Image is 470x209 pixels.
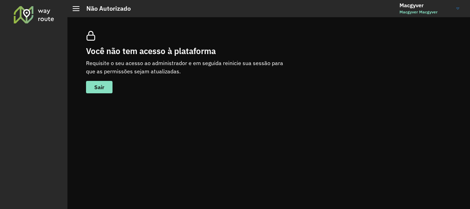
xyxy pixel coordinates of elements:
span: Sair [94,84,104,90]
h2: Você não tem acesso à plataforma [86,46,292,56]
h3: Macgyver [399,2,451,9]
span: Macgyver Macgyver [399,9,451,15]
p: Requisite o seu acesso ao administrador e em seguida reinicie sua sessão para que as permissões s... [86,59,292,75]
h2: Não Autorizado [79,5,131,12]
button: button [86,81,113,93]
